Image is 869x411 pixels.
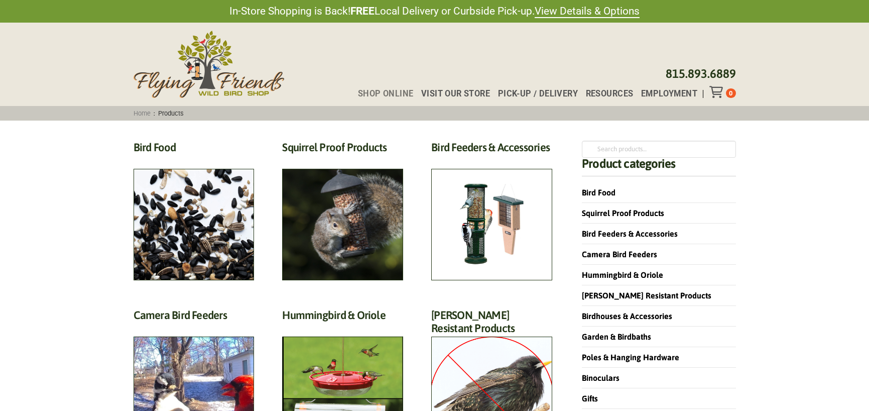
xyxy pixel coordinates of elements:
h4: Product categories [582,158,735,176]
span: Shop Online [358,90,414,98]
img: Flying Friends Wild Bird Shop Logo [134,31,284,98]
a: Bird Food [582,188,615,197]
a: [PERSON_NAME] Resistant Products [582,291,711,300]
a: Binoculars [582,373,619,382]
div: Toggle Off Canvas Content [709,86,726,98]
h2: Bird Feeders & Accessories [431,141,552,159]
a: Shop Online [350,90,413,98]
a: Garden & Birdbaths [582,332,651,341]
a: 815.893.6889 [666,67,736,80]
a: Visit product category Bird Food [134,141,255,280]
a: Visit product category Bird Feeders & Accessories [431,141,552,280]
a: Poles & Hanging Hardware [582,353,679,362]
a: Home [130,110,154,117]
a: Birdhouses & Accessories [582,312,672,321]
span: 0 [729,89,732,97]
a: Gifts [582,394,598,403]
strong: FREE [350,5,375,17]
h2: Camera Bird Feeders [134,309,255,327]
a: Visit Our Store [413,90,490,98]
h2: Bird Food [134,141,255,159]
input: Search products… [582,141,735,158]
a: Camera Bird Feeders [582,250,657,259]
a: Hummingbird & Oriole [582,270,663,279]
span: Employment [641,90,697,98]
span: Visit Our Store [421,90,490,98]
h2: [PERSON_NAME] Resistant Products [431,309,552,341]
span: : [130,110,187,117]
span: Products [155,110,187,117]
span: Resources [586,90,634,98]
a: Squirrel Proof Products [582,209,664,218]
a: Employment [633,90,697,98]
a: Visit product category Squirrel Proof Products [282,141,403,280]
h2: Squirrel Proof Products [282,141,403,159]
a: Resources [578,90,633,98]
a: Pick-up / Delivery [490,90,578,98]
span: Pick-up / Delivery [498,90,578,98]
span: In-Store Shopping is Back! Local Delivery or Curbside Pick-up. [229,4,640,19]
h2: Hummingbird & Oriole [282,309,403,327]
a: View Details & Options [535,5,640,18]
a: Bird Feeders & Accessories [582,229,678,238]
